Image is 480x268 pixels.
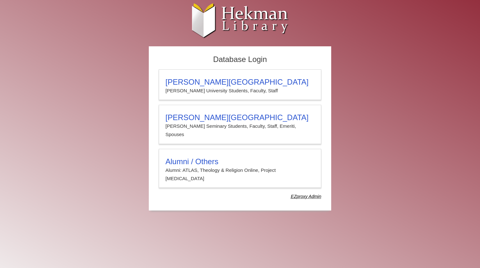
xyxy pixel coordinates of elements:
h3: Alumni / Others [165,157,315,166]
p: Alumni: ATLAS, Theology & Religion Online, Project [MEDICAL_DATA] [165,166,315,183]
a: [PERSON_NAME][GEOGRAPHIC_DATA][PERSON_NAME] University Students, Faculty, Staff [159,69,321,100]
h3: [PERSON_NAME][GEOGRAPHIC_DATA] [165,78,315,87]
a: [PERSON_NAME][GEOGRAPHIC_DATA][PERSON_NAME] Seminary Students, Faculty, Staff, Emeriti, Spouses [159,105,321,144]
p: [PERSON_NAME] University Students, Faculty, Staff [165,87,315,95]
p: [PERSON_NAME] Seminary Students, Faculty, Staff, Emeriti, Spouses [165,122,315,139]
h3: [PERSON_NAME][GEOGRAPHIC_DATA] [165,113,315,122]
summary: Alumni / OthersAlumni: ATLAS, Theology & Religion Online, Project [MEDICAL_DATA] [165,157,315,183]
dfn: Use Alumni login [291,194,321,199]
h2: Database Login [156,53,324,66]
